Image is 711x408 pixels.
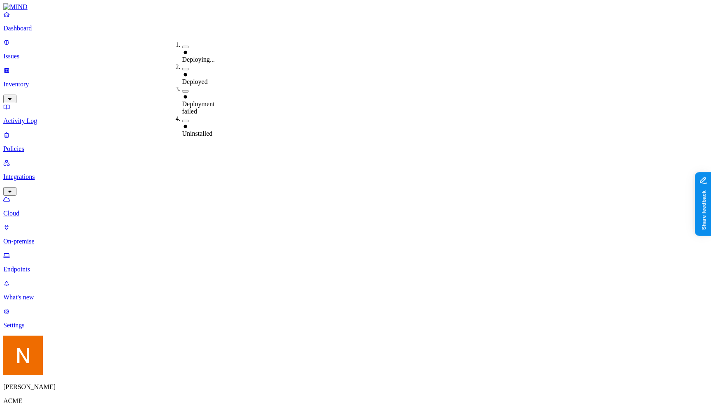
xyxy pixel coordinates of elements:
[3,322,708,329] p: Settings
[182,78,208,85] span: Deployed
[3,210,708,217] p: Cloud
[182,130,213,137] span: Uninstalled
[3,131,708,153] a: Policies
[3,224,708,245] a: On-premise
[3,159,708,195] a: Integrations
[3,308,708,329] a: Settings
[3,67,708,102] a: Inventory
[3,81,708,88] p: Inventory
[182,100,215,115] span: Deployment failed
[182,56,215,63] span: Deploying...
[3,117,708,125] p: Activity Log
[3,3,708,11] a: MIND
[3,39,708,60] a: Issues
[3,294,708,301] p: What's new
[3,280,708,301] a: What's new
[3,383,708,391] p: [PERSON_NAME]
[3,397,708,405] p: ACME
[3,53,708,60] p: Issues
[3,252,708,273] a: Endpoints
[3,11,708,32] a: Dashboard
[3,266,708,273] p: Endpoints
[3,3,28,11] img: MIND
[3,173,708,181] p: Integrations
[3,336,43,375] img: Nitai Mishary
[3,196,708,217] a: Cloud
[3,25,708,32] p: Dashboard
[3,145,708,153] p: Policies
[3,103,708,125] a: Activity Log
[3,238,708,245] p: On-premise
